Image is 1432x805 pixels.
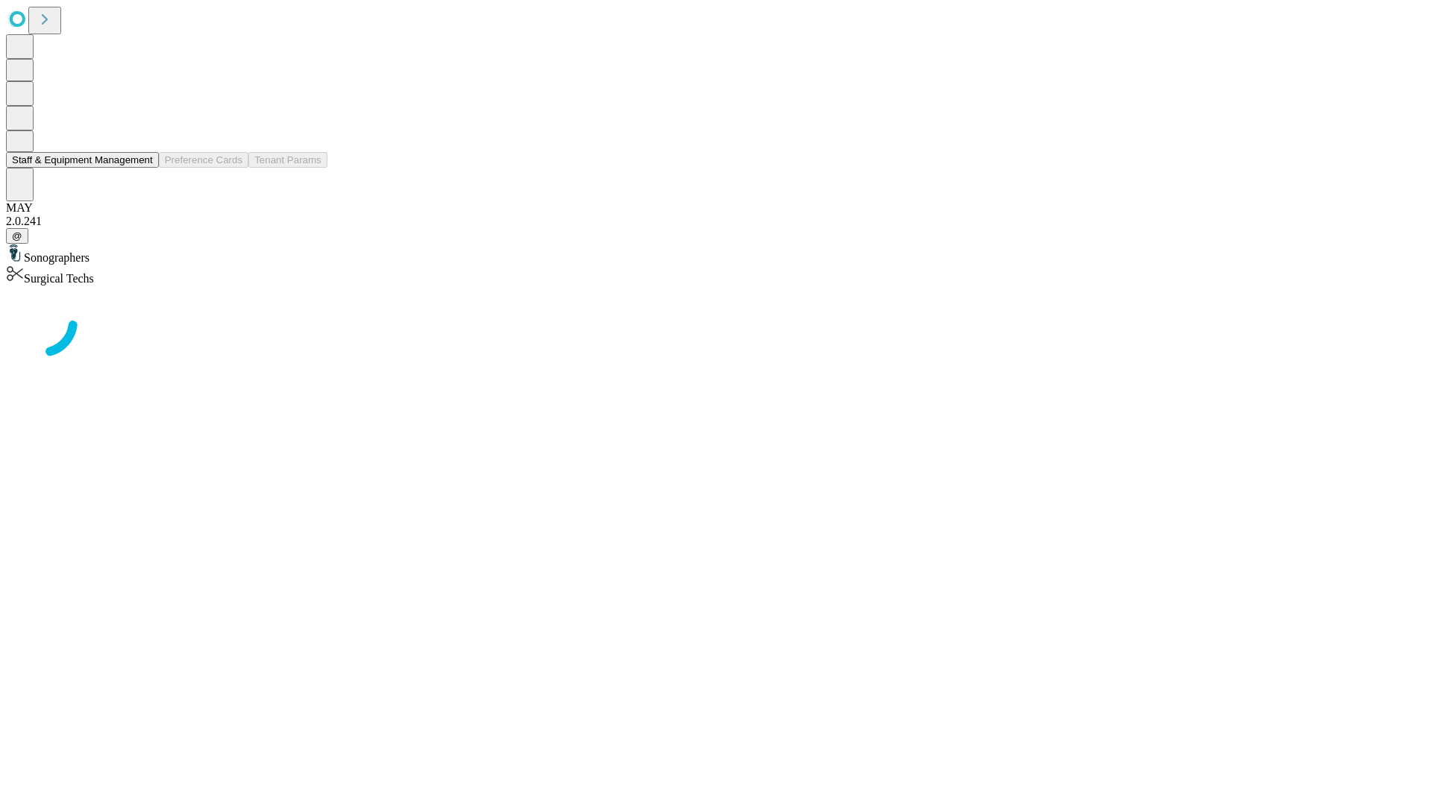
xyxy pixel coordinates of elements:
[6,265,1426,285] div: Surgical Techs
[159,152,248,168] button: Preference Cards
[248,152,327,168] button: Tenant Params
[6,215,1426,228] div: 2.0.241
[6,152,159,168] button: Staff & Equipment Management
[6,244,1426,265] div: Sonographers
[12,230,22,241] span: @
[6,201,1426,215] div: MAY
[6,228,28,244] button: @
